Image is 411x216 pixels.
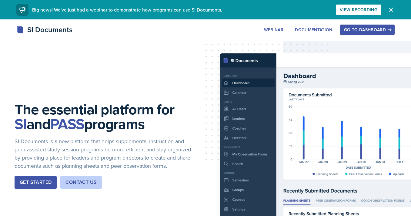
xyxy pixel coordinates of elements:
button: Get Started [15,176,57,189]
div: Contact Us [65,179,97,186]
button: Documentation [291,25,336,35]
button: Go to Dashboard [340,25,395,35]
button: View Recording [336,5,381,15]
div: Webinar [264,27,283,32]
div: Go to Dashboard [344,27,391,32]
button: Contact Us [60,176,102,189]
div: View Recording [340,7,377,12]
div: Documentation [295,27,332,32]
div: Get Started [20,179,52,186]
div: SI Documents [16,24,72,35]
button: Webinar [260,25,287,35]
span: Big news! We've just had a webinar to demonstrate how programs can use SI Documents. [32,6,222,13]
